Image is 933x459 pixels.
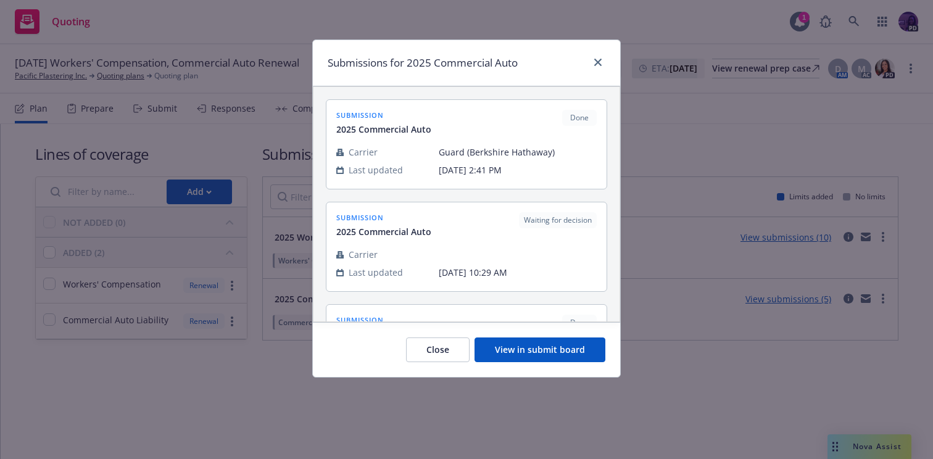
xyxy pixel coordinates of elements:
[336,225,431,238] span: 2025 Commercial Auto
[336,315,431,325] span: submission
[475,337,605,362] button: View in submit board
[567,112,592,123] span: Done
[439,266,597,279] span: [DATE] 10:29 AM
[336,123,431,136] span: 2025 Commercial Auto
[349,248,378,261] span: Carrier
[328,55,518,71] h1: Submissions for 2025 Commercial Auto
[591,55,605,70] a: close
[349,146,378,159] span: Carrier
[349,266,403,279] span: Last updated
[567,317,592,328] span: Done
[524,215,592,226] span: Waiting for decision
[406,337,470,362] button: Close
[349,163,403,176] span: Last updated
[336,110,431,120] span: submission
[439,163,597,176] span: [DATE] 2:41 PM
[439,146,597,159] span: Guard (Berkshire Hathaway)
[336,212,431,223] span: submission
